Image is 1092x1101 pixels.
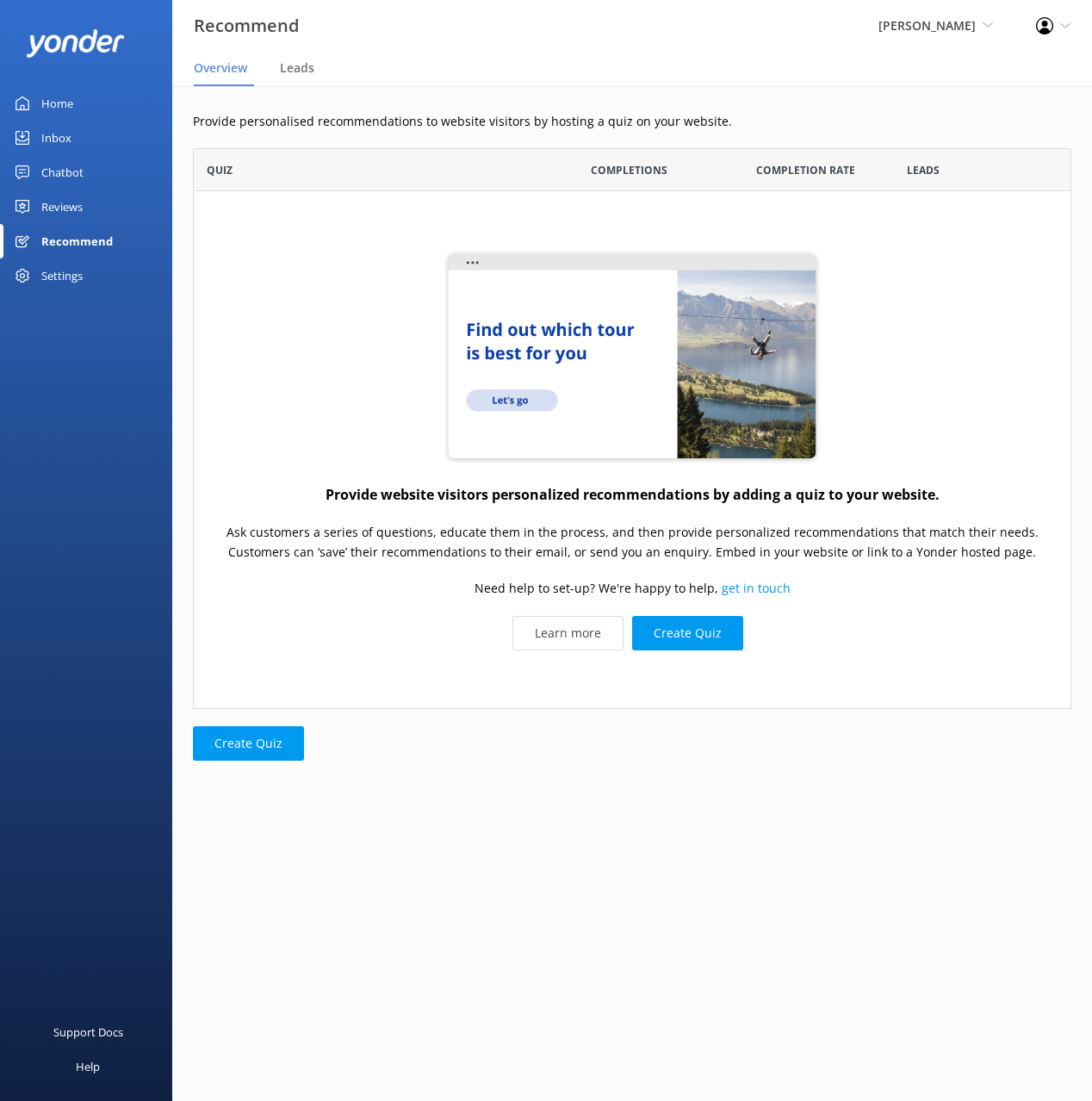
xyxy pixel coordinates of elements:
div: Home [41,86,73,121]
span: Completion Rate [756,162,855,178]
div: grid [193,191,1071,708]
span: [PERSON_NAME] [878,17,976,34]
img: quiz-website... [443,250,822,465]
img: yonder-white-logo.png [26,29,125,58]
span: Overview [194,59,247,77]
span: Quiz [207,162,233,178]
h4: Provide website visitors personalized recommendations by adding a quiz to your website. [326,484,940,507]
div: Help [76,1049,100,1084]
span: Leads [907,162,940,178]
div: Chatbot [41,155,84,190]
div: Inbox [41,121,71,155]
span: Completions [591,162,667,178]
div: Support Docs [53,1015,123,1049]
p: Need help to set-up? We're happy to help, [475,580,791,599]
p: Provide personalised recommendations to website visitors by hosting a quiz on your website. [193,112,1071,131]
p: Ask customers a series of questions, educate them in the process, and then provide personalized r... [211,524,1053,563]
h3: Recommend [194,12,299,40]
button: Create Quiz [193,726,304,761]
span: Leads [280,59,314,77]
div: Recommend [41,224,113,258]
a: Learn more [512,616,624,650]
div: Settings [41,258,83,293]
button: Create Quiz [632,616,743,650]
a: get in touch [722,581,791,597]
div: Reviews [41,190,83,224]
